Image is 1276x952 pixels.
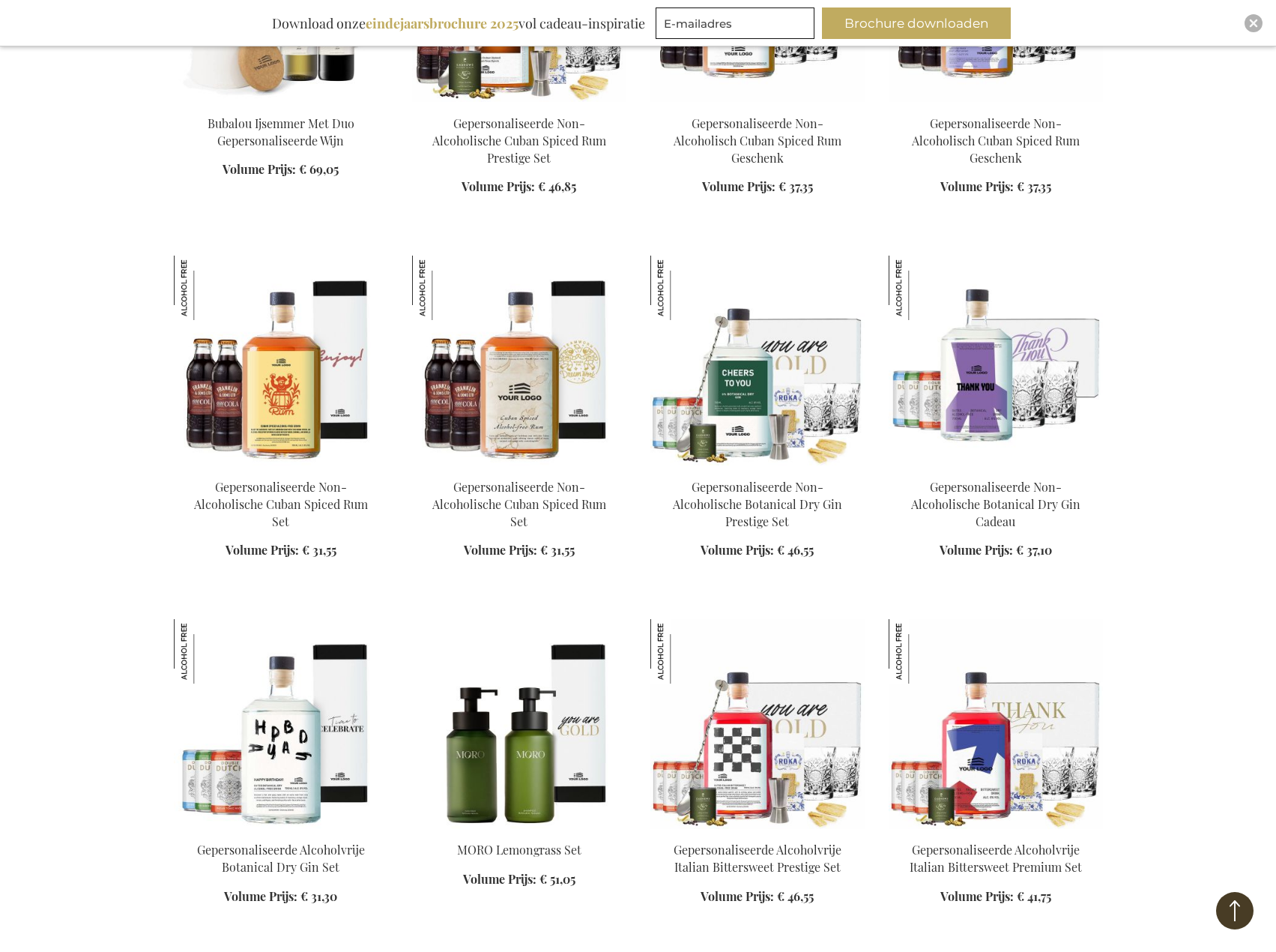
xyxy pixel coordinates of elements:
a: Volume Prijs: € 37,10 [940,542,1052,559]
img: Personalised Non-Alcoholic Botanical Dry Gin Set [174,619,388,829]
img: tab_keywords_by_traffic_grey.svg [151,87,163,99]
span: € 69,05 [299,161,339,177]
form: marketing offers and promotions [656,7,819,43]
a: Volume Prijs: € 31,30 [224,888,337,906]
span: € 51,05 [539,871,575,887]
b: eindejaarsbrochure 2025 [366,14,518,32]
span: € 31,55 [540,542,575,558]
span: Volume Prijs: [226,542,299,558]
a: MORO Lemongrass Set [457,842,581,858]
a: Gepersonaliseerde Non-Alcoholisch Cuban Spiced Rum Geschenk [912,115,1080,166]
a: Personalised Non-Alcoholic Botanical Dry Gin Gift Gepersonaliseerde Non-Alcoholische Botanical Dr... [889,460,1103,474]
a: Personalised Non-Alcoholic Cuban Spiced Rum Set Gepersonaliseerde Non-Alcoholische Cuban Spiced R... [174,460,388,474]
a: Volume Prijs: € 51,05 [463,871,575,888]
a: Gepersonaliseerde Alcoholvrije Botanical Dry Gin Set [197,842,365,875]
img: MORO Lemongrass Set [412,619,626,829]
img: logo_orange.svg [24,24,36,36]
img: Personalised Non-Alcoholic Italian Bittersweet Premium Set [889,619,1103,829]
img: tab_domain_overview_orange.svg [45,87,57,99]
div: Domein: [DOMAIN_NAME] [39,39,165,51]
span: € 37,10 [1016,542,1052,558]
a: Personalised Non-Alcoholic Botanical Dry Gin Prestige Set Gepersonaliseerde Non-Alcoholische Bota... [650,460,865,474]
a: Personalised Non-Alcoholic Cuban Spiced Rum Prestige Set [412,96,626,110]
img: Personalised Non-Alcoholic Cuban Spiced Rum Set [174,256,388,466]
a: Gepersonaliseerde Non-Alcoholisch Cuban Spiced Rum Geschenk [674,115,841,166]
span: Volume Prijs: [462,178,535,194]
span: € 31,55 [302,542,336,558]
span: Volume Prijs: [464,542,537,558]
img: Personalised Non-Alcoholic Botanical Dry Gin Prestige Set [650,256,865,466]
span: Volume Prijs: [463,871,536,887]
img: Gepersonaliseerde Alcoholvrije Italian Bittersweet Premium Set [889,619,953,684]
span: Volume Prijs: [224,888,297,904]
a: Gepersonaliseerde Non-Alcoholische Cuban Spiced Rum Set [432,479,606,529]
a: Gepersonaliseerde Non-Alcoholische Botanical Dry Gin Prestige Set [673,479,842,529]
a: Personalised Non-Alcoholic Cuban Spiced Rum Gift [650,96,865,110]
span: Volume Prijs: [701,542,774,558]
a: Gepersonaliseerde Alcoholvrije Italian Bittersweet Premium Set [910,842,1082,875]
span: Volume Prijs: [701,888,774,904]
span: € 46,55 [777,542,814,558]
a: Personalised Non-Alcoholic Italian Bittersweet Premium Set Gepersonaliseerde Alcoholvrije Italian... [889,823,1103,837]
span: € 46,55 [777,888,814,904]
span: € 31,30 [300,888,337,904]
a: Bubalou Ijsemmer Met Duo Gepersonaliseerde Wijn [208,115,354,148]
a: Volume Prijs: € 37,35 [940,178,1051,196]
img: Personalised Non-Alcoholic Cuban Spiced Rum Set [412,256,626,466]
a: Volume Prijs: € 37,35 [702,178,813,196]
a: Volume Prijs: € 41,75 [940,888,1051,906]
span: € 37,35 [1017,178,1051,194]
div: Download onze vol cadeau-inspiratie [265,7,652,39]
a: Volume Prijs: € 69,05 [223,161,339,178]
a: Gepersonaliseerde Non-Alcoholische Cuban Spiced Rum Set [194,479,368,529]
a: Personalised Non-Alcoholic Botanical Dry Gin Set Gepersonaliseerde Alcoholvrije Botanical Dry Gin... [174,823,388,837]
a: Volume Prijs: € 31,55 [464,542,575,559]
span: € 41,75 [1017,888,1051,904]
div: v 4.0.25 [42,24,73,36]
img: Gepersonaliseerde Non-Alcoholische Botanical Dry Gin Prestige Set [650,256,715,320]
div: Keywords op verkeer [167,88,249,98]
img: website_grey.svg [24,39,36,51]
a: Volume Prijs: € 46,55 [701,888,814,906]
a: Gepersonaliseerde Alcoholvrije Italian Bittersweet Prestige Set [674,842,841,875]
img: Gepersonaliseerde Non-Alcoholische Botanical Dry Gin Cadeau [889,256,953,320]
span: Volume Prijs: [940,888,1014,904]
img: Personalised Non-Alcoholic Botanical Dry Gin Gift [889,256,1103,466]
input: E-mailadres [656,7,814,39]
a: Volume Prijs: € 31,55 [226,542,336,559]
a: Bubalou Ijsemmer Met Duo Gepersonaliseerde Wijn [174,96,388,110]
span: Volume Prijs: [940,542,1013,558]
img: Close [1249,19,1258,28]
span: Volume Prijs: [940,178,1014,194]
a: Volume Prijs: € 46,85 [462,178,576,196]
span: Volume Prijs: [702,178,775,194]
img: Gepersonaliseerde Non-Alcoholische Cuban Spiced Rum Set [174,256,238,320]
a: Gepersonaliseerde Non-Alcoholische Cuban Spiced Rum Prestige Set [432,115,606,166]
a: MORO Lemongrass Set [412,823,626,837]
img: Gepersonaliseerde Alcoholvrije Italian Bittersweet Prestige Set [650,619,865,829]
div: Domeinoverzicht [61,88,131,98]
a: Gepersonaliseerde Non-Alcoholische Botanical Dry Gin Cadeau [911,479,1080,529]
a: Personalised Non-Alcoholic Cuban Spiced Rum Gift [889,96,1103,110]
img: Gepersonaliseerde Alcoholvrije Italian Bittersweet Prestige Set [650,619,715,684]
a: Volume Prijs: € 46,55 [701,542,814,559]
button: Brochure downloaden [822,7,1011,39]
span: Volume Prijs: [223,161,296,177]
span: € 37,35 [778,178,813,194]
span: € 46,85 [538,178,576,194]
a: Gepersonaliseerde Alcoholvrije Italian Bittersweet Prestige Set Gepersonaliseerde Alcoholvrije It... [650,823,865,837]
img: Gepersonaliseerde Non-Alcoholische Cuban Spiced Rum Set [412,256,477,320]
img: Gepersonaliseerde Alcoholvrije Botanical Dry Gin Set [174,619,238,684]
a: Personalised Non-Alcoholic Cuban Spiced Rum Set Gepersonaliseerde Non-Alcoholische Cuban Spiced R... [412,460,626,474]
div: Close [1245,14,1263,32]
